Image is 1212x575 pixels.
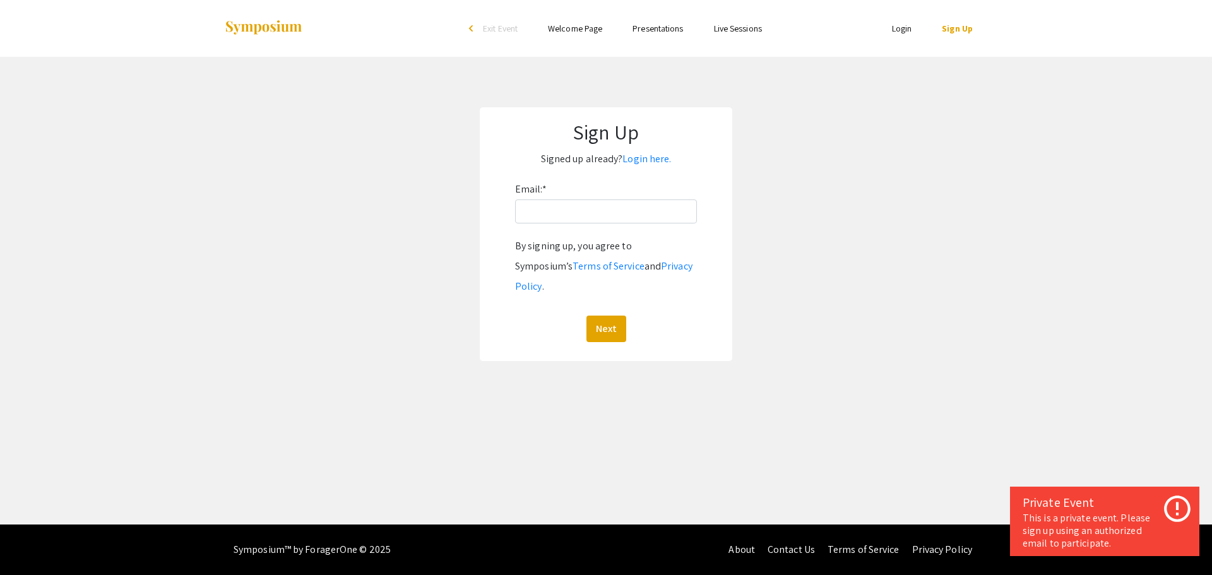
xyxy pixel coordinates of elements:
div: arrow_back_ios [469,25,477,32]
a: Contact Us [768,543,815,556]
div: This is a private event. Please sign up using an authorized email to participate. [1023,512,1187,550]
img: Symposium by ForagerOne [224,20,303,37]
a: Privacy Policy [515,259,692,293]
a: Login [892,23,912,34]
h1: Sign Up [492,120,720,144]
div: Symposium™ by ForagerOne © 2025 [234,525,391,575]
button: Next [586,316,626,342]
p: Signed up already? [492,149,720,169]
a: Login here. [622,152,671,165]
span: Exit Event [483,23,518,34]
div: By signing up, you agree to Symposium’s and . [515,236,697,297]
a: Terms of Service [573,259,645,273]
a: Live Sessions [714,23,762,34]
a: Sign Up [942,23,973,34]
a: Terms of Service [828,543,900,556]
label: Email: [515,179,547,199]
a: About [728,543,755,556]
a: Welcome Page [548,23,602,34]
a: Presentations [633,23,683,34]
a: Privacy Policy [912,543,972,556]
div: Private Event [1023,493,1187,512]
